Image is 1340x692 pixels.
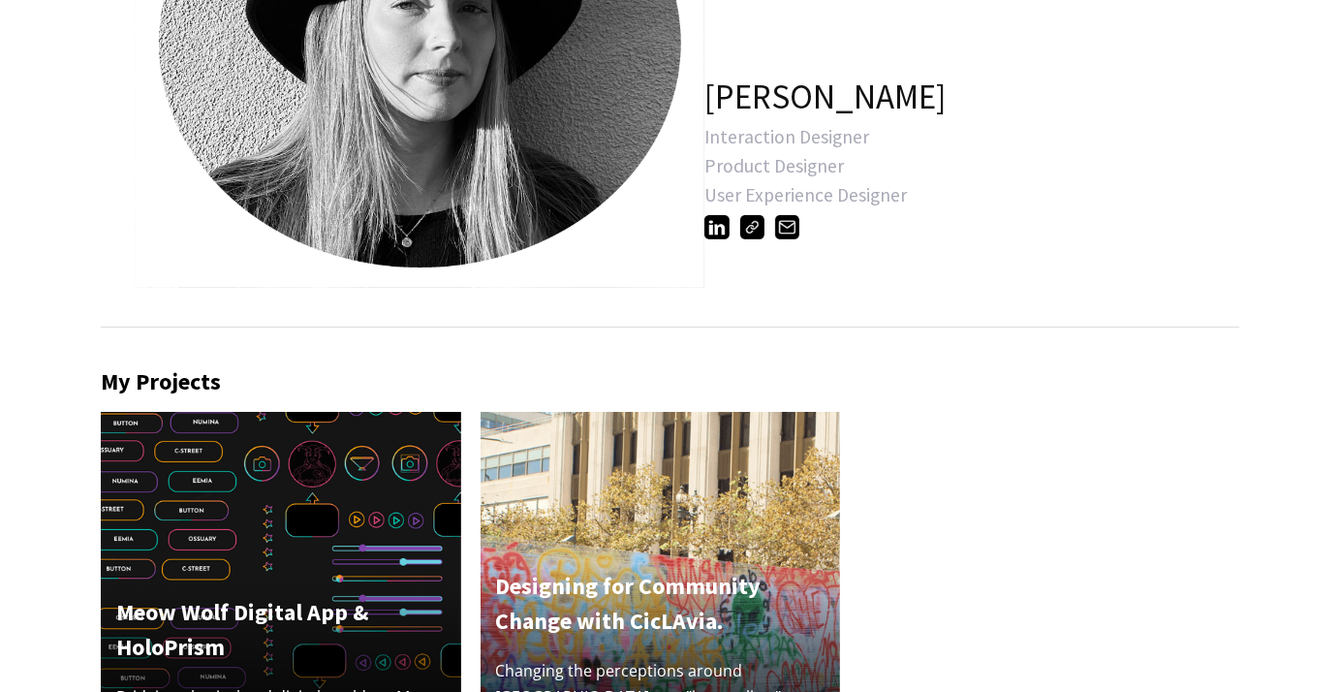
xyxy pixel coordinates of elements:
[775,215,799,239] img: jchrissystevens@gmail.com
[704,215,729,239] img: https://www.linkedin.com/in/jchrissystevens/
[704,77,946,117] h1: [PERSON_NAME]
[704,156,1274,175] div: Product Designer
[116,595,446,665] h4: Meow Wolf Digital App & HoloPrism
[704,127,1274,146] div: Interaction Designer
[101,368,1240,396] h2: My Projects
[704,185,1274,204] div: User Experience Designer
[496,569,826,639] h4: Designing for Community Change with CicLAvia.
[740,215,764,239] img: http://jchrissy.super.site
